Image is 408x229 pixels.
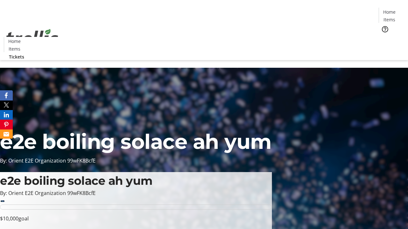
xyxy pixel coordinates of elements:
[383,16,395,23] span: Items
[383,9,396,15] span: Home
[379,23,391,36] button: Help
[379,16,399,23] a: Items
[4,45,25,52] a: Items
[4,38,25,45] a: Home
[4,22,61,54] img: Orient E2E Organization 99wFK8BcfE's Logo
[8,38,21,45] span: Home
[9,45,20,52] span: Items
[379,37,404,44] a: Tickets
[379,9,399,15] a: Home
[9,53,24,60] span: Tickets
[384,37,399,44] span: Tickets
[4,53,29,60] a: Tickets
